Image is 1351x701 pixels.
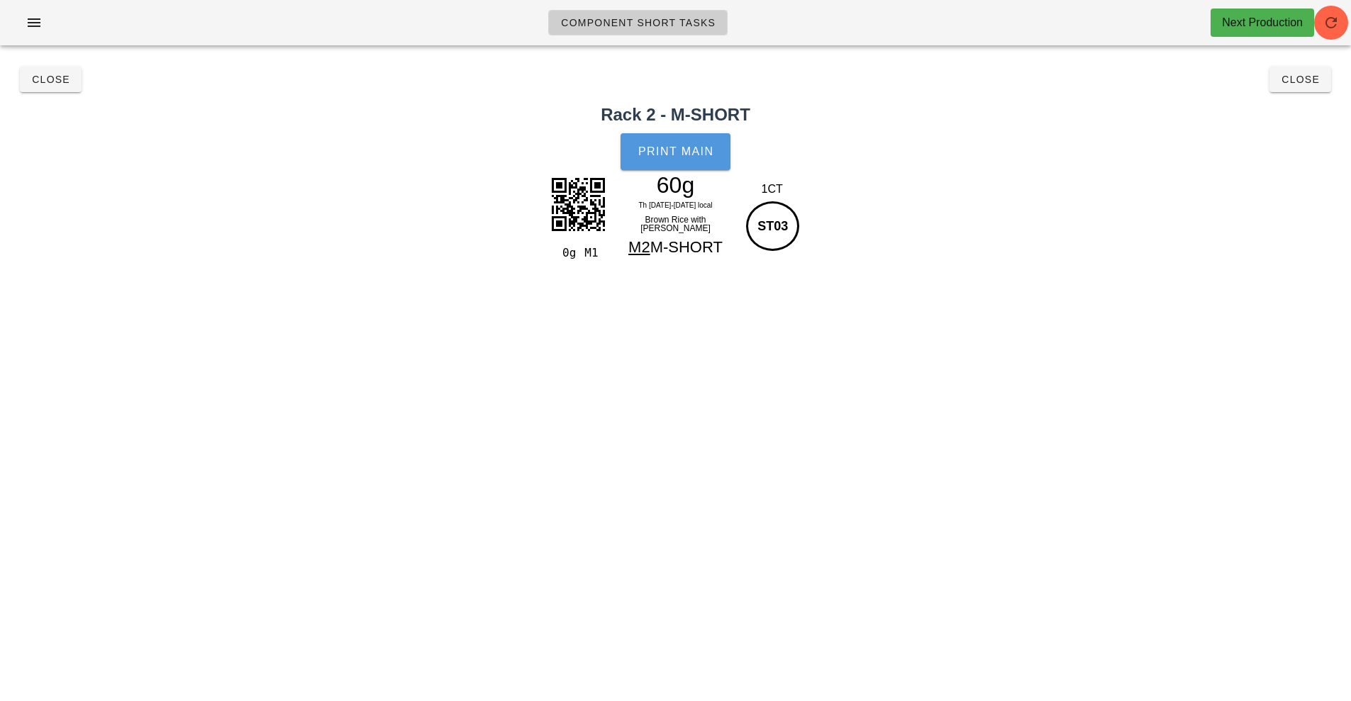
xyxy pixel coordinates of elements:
h2: Rack 2 - M-SHORT [9,102,1342,128]
img: 9YWWgQSkSIapNi9fIWpVVFoByWwyNKgt8V+NvQZyKKAmwtjYayALAOmCYD+PCqQOhhZyTgEDmdM25dlAUrLNfchA5rRNeTaQl... [543,169,613,240]
div: M1 [579,244,608,262]
div: 60g [614,174,738,196]
button: Print Main [621,133,730,170]
div: Next Production [1222,14,1303,31]
span: Component Short Tasks [560,17,716,28]
button: Close [1269,67,1331,92]
a: Component Short Tasks [548,10,728,35]
div: 1CT [743,181,801,198]
span: Close [31,74,70,85]
div: 0g [550,244,579,262]
button: Close [20,67,82,92]
div: ST03 [746,201,799,251]
span: M2 [628,238,650,256]
span: Th [DATE]-[DATE] local [638,201,712,209]
div: Brown Rice with [PERSON_NAME] [614,213,738,235]
span: M-SHORT [650,238,723,256]
span: Print Main [638,145,714,158]
span: Close [1281,74,1320,85]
